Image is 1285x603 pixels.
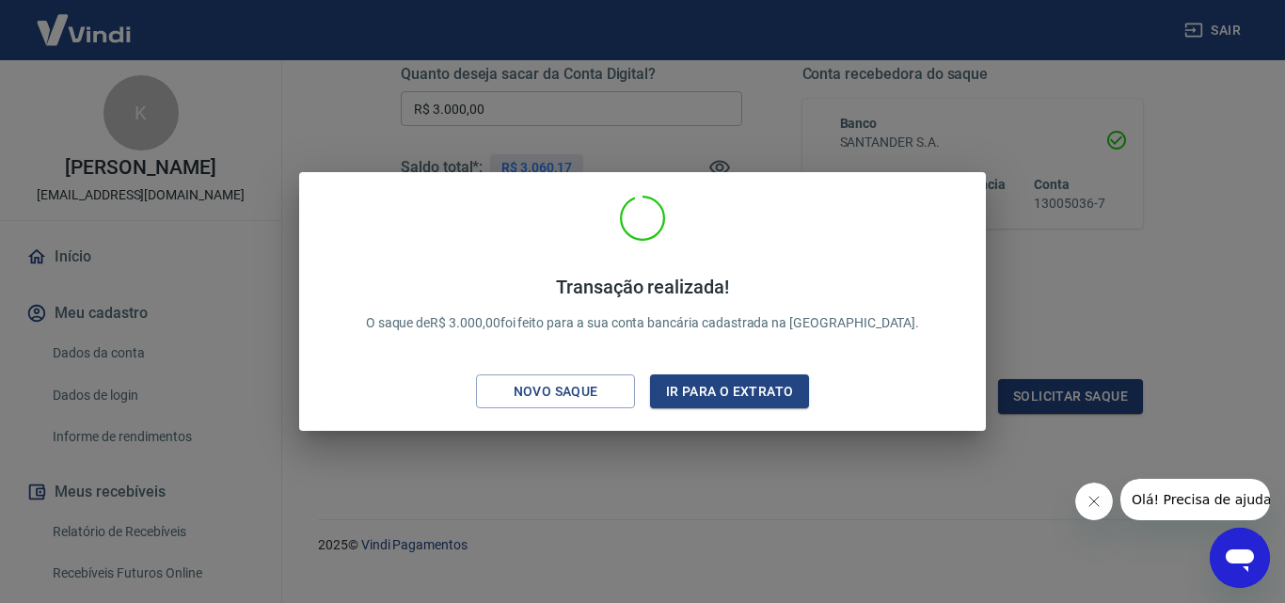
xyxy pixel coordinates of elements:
p: O saque de R$ 3.000,00 foi feito para a sua conta bancária cadastrada na [GEOGRAPHIC_DATA]. [366,276,920,333]
iframe: Mensagem da empresa [1120,479,1270,520]
div: Novo saque [491,380,621,404]
button: Novo saque [476,374,635,409]
iframe: Fechar mensagem [1075,483,1113,520]
span: Olá! Precisa de ajuda? [11,13,158,28]
h4: Transação realizada! [366,276,920,298]
button: Ir para o extrato [650,374,809,409]
iframe: Botão para abrir a janela de mensagens [1210,528,1270,588]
